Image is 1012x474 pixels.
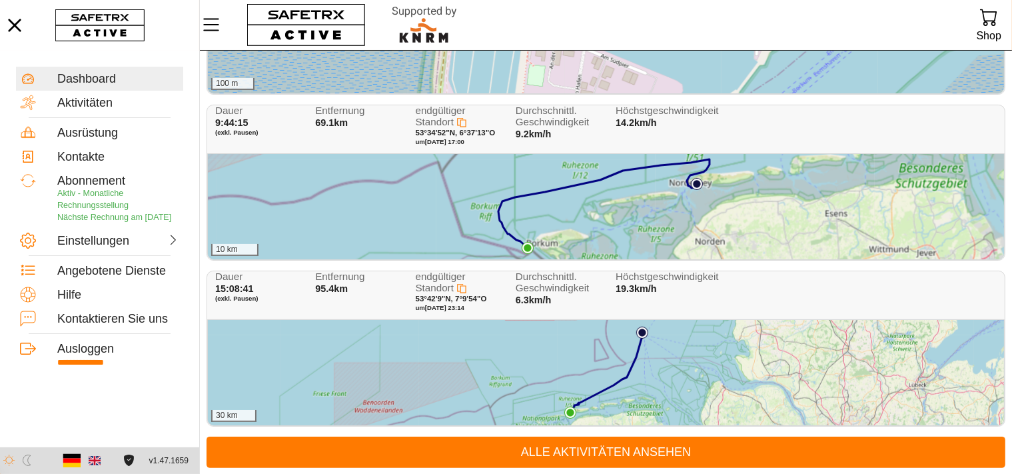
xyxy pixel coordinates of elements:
[57,174,179,189] div: Abonnement
[57,150,179,165] div: Kontakte
[57,264,179,279] div: Angebotene Dienste
[57,342,179,357] div: Ausloggen
[315,283,348,294] span: 95.4km
[616,117,657,128] span: 14.2km/h
[215,105,300,117] span: Dauer
[57,213,171,222] span: Nächste Rechnung am [DATE]
[416,304,464,311] span: um [DATE] 23:14
[416,105,466,127] span: endgültiger Standort
[21,455,33,466] img: ModeDark.svg
[376,3,472,47] img: RescueLogo.svg
[141,450,197,472] button: v1.47.1659
[20,173,36,189] img: Subscription.svg
[57,126,179,141] div: Ausrüstung
[516,295,552,305] span: 6.3km/h
[516,105,601,127] span: Durchschnittl. Geschwindigkeit
[616,283,657,294] span: 19.3km/h
[516,129,552,139] span: 9.2km/h
[20,311,36,327] img: ContactUs.svg
[57,288,179,303] div: Hilfe
[564,407,576,419] img: PathEnd.svg
[211,78,254,90] div: 100 m
[416,129,496,137] span: 53°34'52"N, 6°37'13"O
[416,138,464,145] span: um [DATE] 17:00
[149,454,189,468] span: v1.47.1659
[207,437,1005,468] a: Alle Aktivitäten ansehen
[215,295,300,303] span: (exkl. Pausen)
[63,451,81,469] img: de.svg
[691,178,703,190] img: PathStart.svg
[215,271,300,283] span: Dauer
[89,455,101,467] img: en.svg
[215,117,249,128] span: 9:44:15
[57,72,179,87] div: Dashboard
[120,455,138,466] a: Lizenzvereinbarung
[20,125,36,141] img: Equipment.svg
[20,287,36,303] img: Help.svg
[522,242,534,254] img: PathEnd.svg
[616,105,701,117] span: Höchstgeschwindigkeit
[315,117,348,128] span: 69.1km
[83,449,106,472] button: Englishc
[977,27,1001,45] div: Shop
[57,234,116,249] div: Einstellungen
[416,295,487,303] span: 53°42'9"N, 7°9'54"O
[211,244,258,256] div: 10 km
[200,11,233,39] button: MenÜ
[315,271,400,283] span: Entfernung
[217,442,995,463] span: Alle Aktivitäten ansehen
[20,95,36,111] img: Activities.svg
[57,189,129,210] span: Aktiv - Monatliche Rechnungsstellung
[57,96,179,111] div: Aktivitäten
[416,271,466,293] span: endgültiger Standort
[61,449,83,472] button: Deutsch
[215,283,254,294] span: 15:08:41
[616,271,701,283] span: Höchstgeschwindigkeit
[516,271,601,293] span: Durchschnittl. Geschwindigkeit
[636,327,648,339] img: PathStart.svg
[3,455,15,466] img: ModeLight.svg
[211,410,256,422] div: 30 km
[315,105,400,117] span: Entfernung
[57,312,179,327] div: Kontaktieren Sie uns
[215,129,300,137] span: (exkl. Pausen)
